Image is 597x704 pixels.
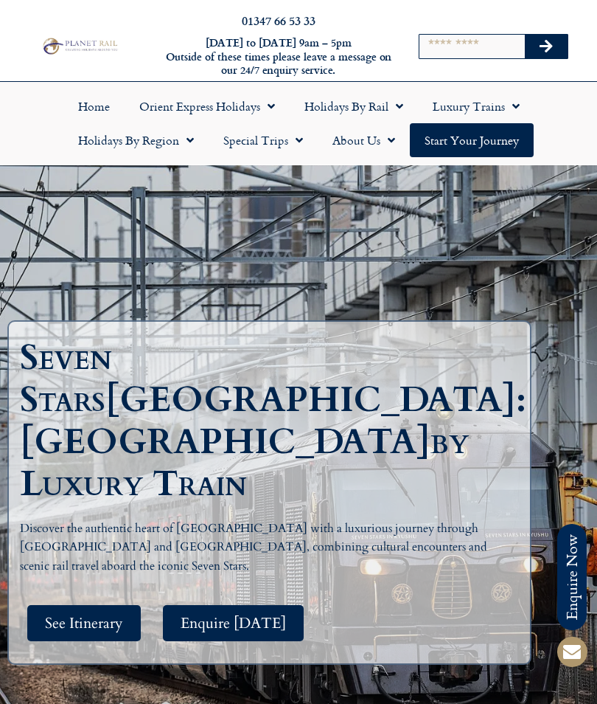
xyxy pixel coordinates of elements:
a: See Itinerary [27,605,141,641]
a: Luxury Trains [418,89,534,123]
a: Home [63,89,125,123]
h6: [DATE] to [DATE] 9am – 5pm Outside of these times please leave a message on our 24/7 enquiry serv... [163,36,394,77]
span: [GEOGRAPHIC_DATA] [20,418,430,466]
a: About Us [318,123,410,157]
button: Search [525,35,568,58]
span: See Itinerary [45,614,123,632]
a: Start your Journey [410,123,534,157]
a: Orient Express Holidays [125,89,290,123]
span: Enquire [DATE] [181,614,286,632]
h1: Seven Stars [20,337,508,505]
a: Holidays by Region [63,123,209,157]
a: Enquire [DATE] [163,605,304,641]
a: 01347 66 53 33 [242,12,315,29]
a: Holidays by Rail [290,89,418,123]
span: [GEOGRAPHIC_DATA]: [105,376,526,424]
p: Discover the authentic heart of [GEOGRAPHIC_DATA] with a luxurious journey through [GEOGRAPHIC_DA... [20,520,519,576]
img: Planet Rail Train Holidays Logo [40,36,119,56]
nav: Menu [7,89,590,157]
span: by Luxury Train [20,418,469,508]
a: Special Trips [209,123,318,157]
